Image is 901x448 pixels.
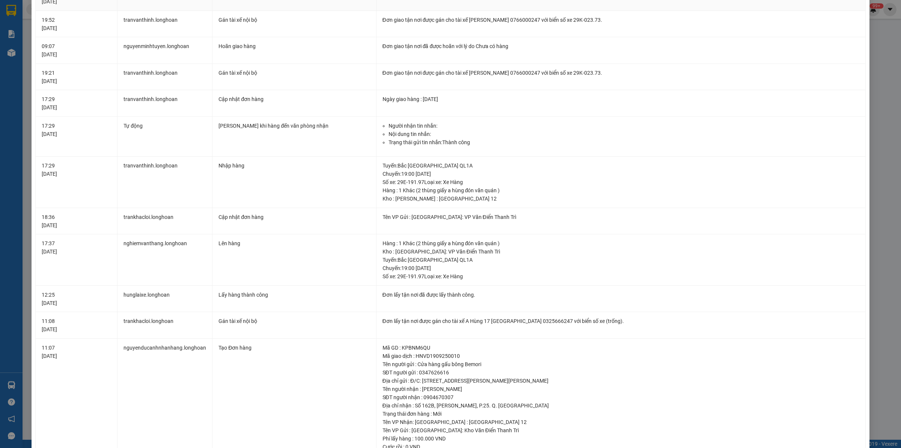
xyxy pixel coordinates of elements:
div: Hàng : 1 Khác (2 thùng giấy a hùng đón văn quán ) [383,239,859,247]
td: trankhacloi.longhoan [118,208,212,235]
td: tranvanthinh.longhoan [118,90,212,117]
div: Tên người gửi : Cửa hàng gấu bông Bemori [383,360,859,368]
div: Tuyến : Bắc [GEOGRAPHIC_DATA] QL1A Chuyến: 19:00 [DATE] Số xe: 29E-191.97 Loại xe: Xe Hàng [383,161,859,186]
div: Cập nhật đơn hàng [218,95,370,103]
div: Gán tài xế nội bộ [218,317,370,325]
td: tranvanthinh.longhoan [118,11,212,38]
div: Kho : [GEOGRAPHIC_DATA]: VP Văn Điển Thanh Trì [383,247,859,256]
div: Tuyến : Bắc [GEOGRAPHIC_DATA] QL1A Chuyến: 19:00 [DATE] Số xe: 29E-191.97 Loại xe: Xe Hàng [383,256,859,281]
div: [PERSON_NAME] khi hàng đến văn phòng nhận [218,122,370,130]
div: 11:07 [DATE] [42,344,111,360]
div: Địa chỉ nhận : Số 162B, [PERSON_NAME], P.25. Q. [GEOGRAPHIC_DATA] [383,401,859,410]
div: 19:52 [DATE] [42,16,111,32]
div: Mã giao dịch : HNVD1909250010 [383,352,859,360]
td: tranvanthinh.longhoan [118,64,212,91]
div: Tên người nhận : [PERSON_NAME] [383,385,859,393]
li: Trạng thái gửi tin nhắn: Thành công [389,138,859,146]
div: 19:21 [DATE] [42,69,111,85]
td: hunglaixe.longhoan [118,286,212,312]
td: nghiemvanthang.longhoan [118,234,212,286]
div: Đơn giao tận nơi được gán cho tài xế [PERSON_NAME] 0766000247 với biển số xe 29K-023.73. [383,16,859,24]
td: Tự động [118,117,212,157]
li: Nội dung tin nhắn: [389,130,859,138]
div: Lên hàng [218,239,370,247]
div: Phí lấy hàng : 100.000 VND [383,434,859,443]
div: 17:37 [DATE] [42,239,111,256]
div: SĐT người gửi : 0347626616 [383,368,859,377]
div: Nhập hàng [218,161,370,170]
div: 11:08 [DATE] [42,317,111,333]
td: trankhacloi.longhoan [118,312,212,339]
div: Hàng : 1 Khác (2 thùng giấy a hùng đón văn quán ) [383,186,859,195]
div: Tên VP Gửi : [GEOGRAPHIC_DATA]: Kho Văn Điển Thanh Trì [383,426,859,434]
div: Đơn giao tận nơi đã được hoãn với lý do Chưa có hàng [383,42,859,50]
div: Tạo Đơn hàng [218,344,370,352]
li: Người nhận tin nhắn: [389,122,859,130]
div: Lấy hàng thành công [218,291,370,299]
td: tranvanthinh.longhoan [118,157,212,208]
div: 12:25 [DATE] [42,291,111,307]
div: Đơn lấy tận nơi đã được lấy thành công. [383,291,859,299]
div: Ngày giao hàng : [DATE] [383,95,859,103]
div: Tên VP Nhận: [GEOGRAPHIC_DATA] : [GEOGRAPHIC_DATA] 12 [383,418,859,426]
div: Gán tài xế nội bộ [218,16,370,24]
div: Hoãn giao hàng [218,42,370,50]
div: Gán tài xế nội bộ [218,69,370,77]
div: Địa chỉ gửi : Đ/C: [STREET_ADDRESS][PERSON_NAME][PERSON_NAME] [383,377,859,385]
div: 18:36 [DATE] [42,213,111,229]
div: Mã GD : KPBNM6QU [383,344,859,352]
div: Tên VP Gửi : [GEOGRAPHIC_DATA]: VP Văn Điển Thanh Trì [383,213,859,221]
div: 09:07 [DATE] [42,42,111,59]
div: Cập nhật đơn hàng [218,213,370,221]
div: Đơn lấy tận nơi được gán cho tài xế A Hùng 17 [GEOGRAPHIC_DATA] 0325666247 với biển số xe (trống). [383,317,859,325]
div: 17:29 [DATE] [42,95,111,112]
td: nguyenminhtuyen.longhoan [118,37,212,64]
div: Kho : [PERSON_NAME] : [GEOGRAPHIC_DATA] 12 [383,195,859,203]
div: Trạng thái đơn hàng : Mới [383,410,859,418]
div: SĐT người nhận : 0904670307 [383,393,859,401]
div: 17:29 [DATE] [42,161,111,178]
div: 17:29 [DATE] [42,122,111,138]
div: Đơn giao tận nơi được gán cho tài xế [PERSON_NAME] 0766000247 với biển số xe 29K-023.73. [383,69,859,77]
